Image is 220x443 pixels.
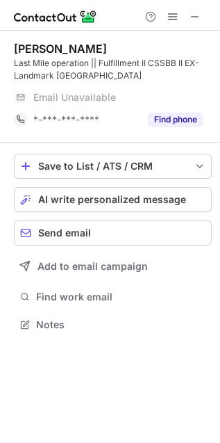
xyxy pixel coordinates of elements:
[148,113,203,127] button: Reveal Button
[36,291,206,303] span: Find work email
[38,227,91,239] span: Send email
[14,220,212,245] button: Send email
[14,315,212,335] button: Notes
[37,261,148,272] span: Add to email campaign
[38,194,186,205] span: AI write personalized message
[38,161,187,172] div: Save to List / ATS / CRM
[36,319,206,331] span: Notes
[14,42,107,56] div: [PERSON_NAME]
[14,287,212,307] button: Find work email
[14,57,212,82] div: Last Mile operation || Fulfillment II CSSBB II EX-Landmark [GEOGRAPHIC_DATA]
[33,91,116,104] span: Email Unavailable
[14,8,97,25] img: ContactOut v5.3.10
[14,254,212,279] button: Add to email campaign
[14,154,212,179] button: save-profile-one-click
[14,187,212,212] button: AI write personalized message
